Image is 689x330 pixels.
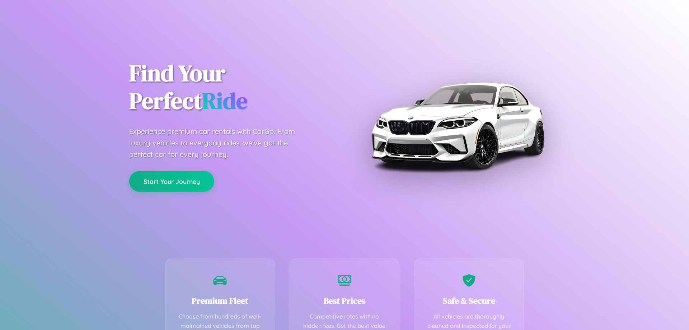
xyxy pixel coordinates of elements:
[176,295,264,307] h3: Premium Fleet
[301,295,389,307] h3: Best Prices
[202,85,248,116] span: Ride
[129,126,309,160] p: Experience premium car rentals with CarGo. From luxury vehicles to everyday rides, we've got the ...
[129,60,334,115] h1: Find Your Perfect
[368,36,547,215] img: Premium BMW car rental vehicle
[129,171,214,192] button: Start Your Journey
[425,295,513,307] h3: Safe & Secure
